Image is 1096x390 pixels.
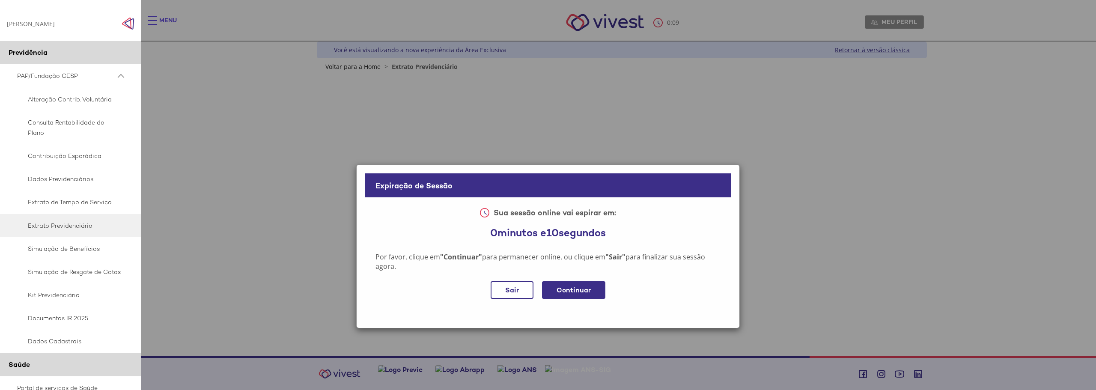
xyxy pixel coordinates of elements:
[7,20,55,28] div: [PERSON_NAME]
[122,17,134,30] img: Fechar menu
[542,281,605,299] div: Continuar
[159,16,177,33] div: Menu
[494,208,616,217] div: Sua sessão online vai espirar em:
[17,267,121,277] span: Simulação de Resgate de Cotas
[491,281,533,299] div: Sair
[546,226,559,239] span: 10
[17,117,121,138] span: Consulta Rentabilidade do Plano
[365,173,731,197] div: Expiração de Sessão
[17,244,121,254] span: Simulação de Benefícios
[17,220,121,231] span: Extrato Previdenciário
[487,286,539,294] a: Sair
[9,48,48,57] span: Previdência
[17,174,121,184] span: Dados Previdenciários
[17,313,121,323] span: Documentos IR 2025
[375,217,721,248] div: minutos e segundos
[17,71,116,81] span: PAP/Fundação CESP
[490,226,497,239] span: 0
[375,252,721,271] div: Por favor, clique em para permanecer online, ou clique em para finalizar sua sessão agora.
[605,252,625,262] b: "Sair"
[17,151,121,161] span: Contribuição Esporádica
[9,360,30,369] span: Saúde
[17,197,121,207] span: Extrato de Tempo de Serviço
[440,252,482,262] b: "Continuar"
[17,94,121,104] span: Alteração Contrib. Voluntária
[17,336,121,346] span: Dados Cadastrais
[539,286,609,294] a: Continuar
[122,17,134,30] span: Click to close side navigation.
[17,290,121,300] span: Kit Previdenciário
